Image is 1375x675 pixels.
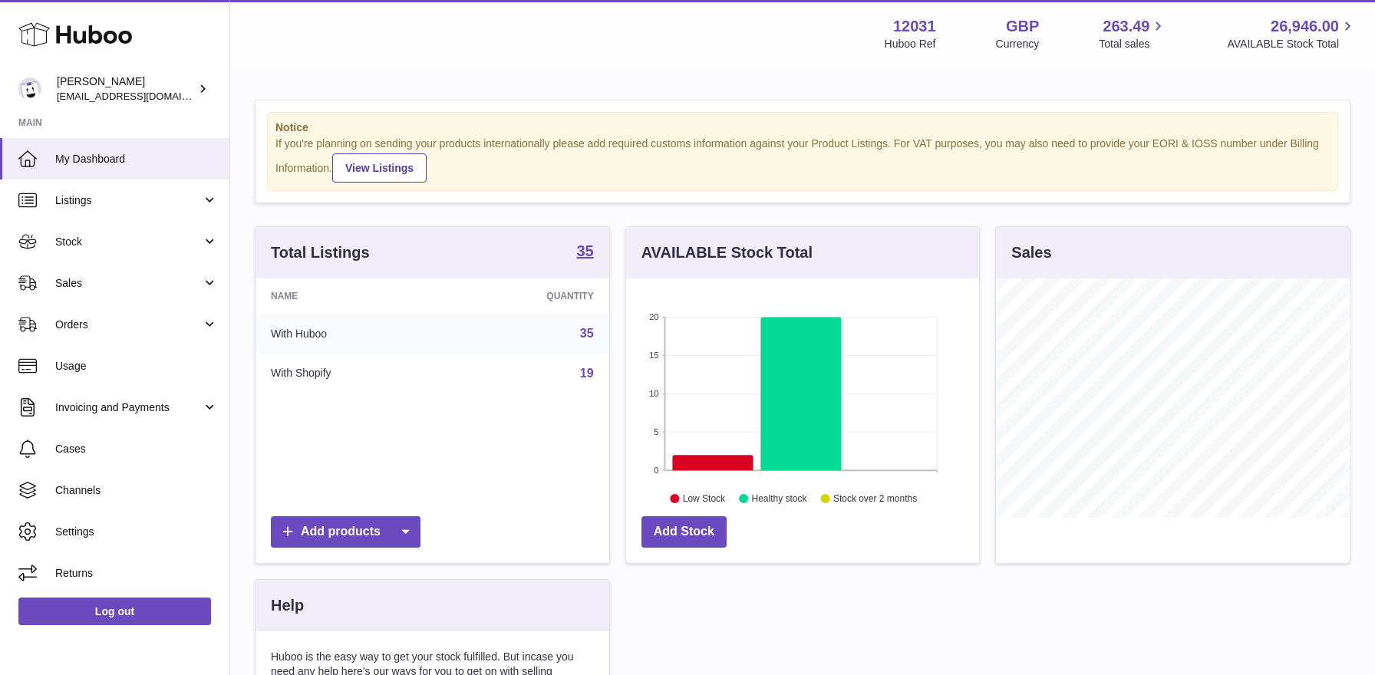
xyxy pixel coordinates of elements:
h3: Sales [1011,242,1051,263]
a: Log out [18,598,211,625]
strong: Notice [275,120,1330,135]
span: 26,946.00 [1271,16,1339,37]
strong: GBP [1006,16,1039,37]
text: 0 [654,466,658,475]
td: With Shopify [256,354,446,393]
text: Healthy stock [751,493,807,504]
div: Currency [996,37,1040,51]
a: 35 [580,327,594,340]
text: Low Stock [683,493,726,504]
span: Cases [55,442,218,456]
strong: 12031 [893,16,936,37]
th: Quantity [446,278,608,314]
div: If you're planning on sending your products internationally please add required customs informati... [275,137,1330,183]
td: With Huboo [256,314,446,354]
h3: Total Listings [271,242,370,263]
a: View Listings [332,153,427,183]
a: Add products [271,516,420,548]
span: Channels [55,483,218,498]
span: Sales [55,276,202,291]
text: Stock over 2 months [833,493,917,504]
a: 35 [576,243,593,262]
span: Usage [55,359,218,374]
span: Returns [55,566,218,581]
text: 15 [649,351,658,360]
a: 26,946.00 AVAILABLE Stock Total [1227,16,1357,51]
span: 263.49 [1103,16,1149,37]
h3: Help [271,595,304,616]
text: 5 [654,427,658,436]
text: 20 [649,312,658,321]
a: Add Stock [641,516,727,548]
span: Orders [55,318,202,332]
img: admin@makewellforyou.com [18,77,41,100]
h3: AVAILABLE Stock Total [641,242,813,263]
div: Huboo Ref [885,37,936,51]
span: Settings [55,525,218,539]
span: [EMAIL_ADDRESS][DOMAIN_NAME] [57,90,226,102]
span: Stock [55,235,202,249]
span: AVAILABLE Stock Total [1227,37,1357,51]
span: Listings [55,193,202,208]
span: My Dashboard [55,152,218,166]
strong: 35 [576,243,593,258]
text: 10 [649,389,658,398]
a: 263.49 Total sales [1099,16,1167,51]
span: Invoicing and Payments [55,400,202,415]
th: Name [256,278,446,314]
div: [PERSON_NAME] [57,74,195,104]
span: Total sales [1099,37,1167,51]
a: 19 [580,367,594,380]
